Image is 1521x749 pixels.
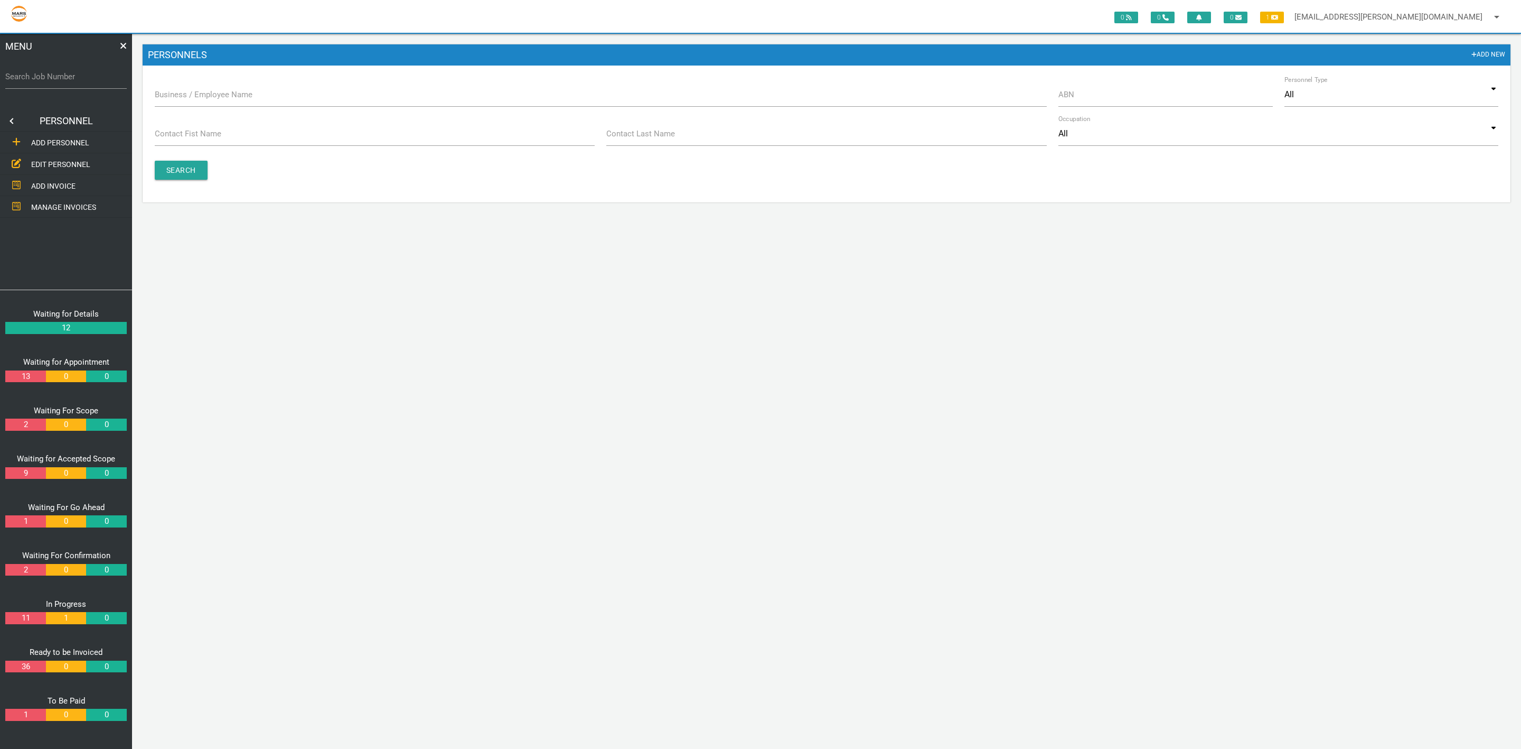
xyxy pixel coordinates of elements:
[148,50,207,60] span: Personnels
[30,648,102,657] a: Ready to be Invoiced
[11,5,27,22] img: s3file
[34,406,98,415] a: Waiting For Scope
[86,515,126,528] a: 0
[86,564,126,576] a: 0
[46,371,86,383] a: 0
[5,515,45,528] a: 1
[48,696,85,706] a: To Be Paid
[5,371,45,383] a: 13
[5,564,45,576] a: 2
[1224,12,1247,23] span: 0
[31,203,96,211] span: MANAGE INVOICES
[31,181,76,190] span: ADD INVOICE
[22,551,110,560] a: Waiting For Confirmation
[31,138,89,147] span: ADD PERSONNEL
[5,39,32,59] span: MENU
[1058,89,1074,101] label: ABN
[86,419,126,431] a: 0
[46,467,86,479] a: 0
[1471,50,1506,60] a: Add New
[33,309,99,319] a: Waiting for Details
[5,322,127,334] a: 12
[5,71,127,83] label: Search Job Number
[155,89,252,101] label: Business / Employee Name
[46,515,86,528] a: 0
[1151,12,1175,23] span: 0
[5,709,45,721] a: 1
[1058,114,1091,124] label: Occupation
[21,110,111,132] a: PERSONNEL
[46,564,86,576] a: 0
[46,419,86,431] a: 0
[5,661,45,673] a: 36
[86,709,126,721] a: 0
[86,467,126,479] a: 0
[31,160,90,169] span: EDIT PERSONNEL
[28,503,105,512] a: Waiting For Go Ahead
[86,371,126,383] a: 0
[46,612,86,624] a: 1
[86,612,126,624] a: 0
[5,419,45,431] a: 2
[5,467,45,479] a: 9
[606,128,675,140] label: Contact Last Name
[46,709,86,721] a: 0
[46,661,86,673] a: 0
[155,161,208,180] input: Search
[1114,12,1138,23] span: 0
[23,357,109,367] a: Waiting for Appointment
[17,454,115,464] a: Waiting for Accepted Scope
[155,128,221,140] label: Contact Fist Name
[46,599,86,609] a: In Progress
[1260,12,1284,23] span: 1
[1284,75,1328,85] label: Personnel Type
[5,612,45,624] a: 11
[86,661,126,673] a: 0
